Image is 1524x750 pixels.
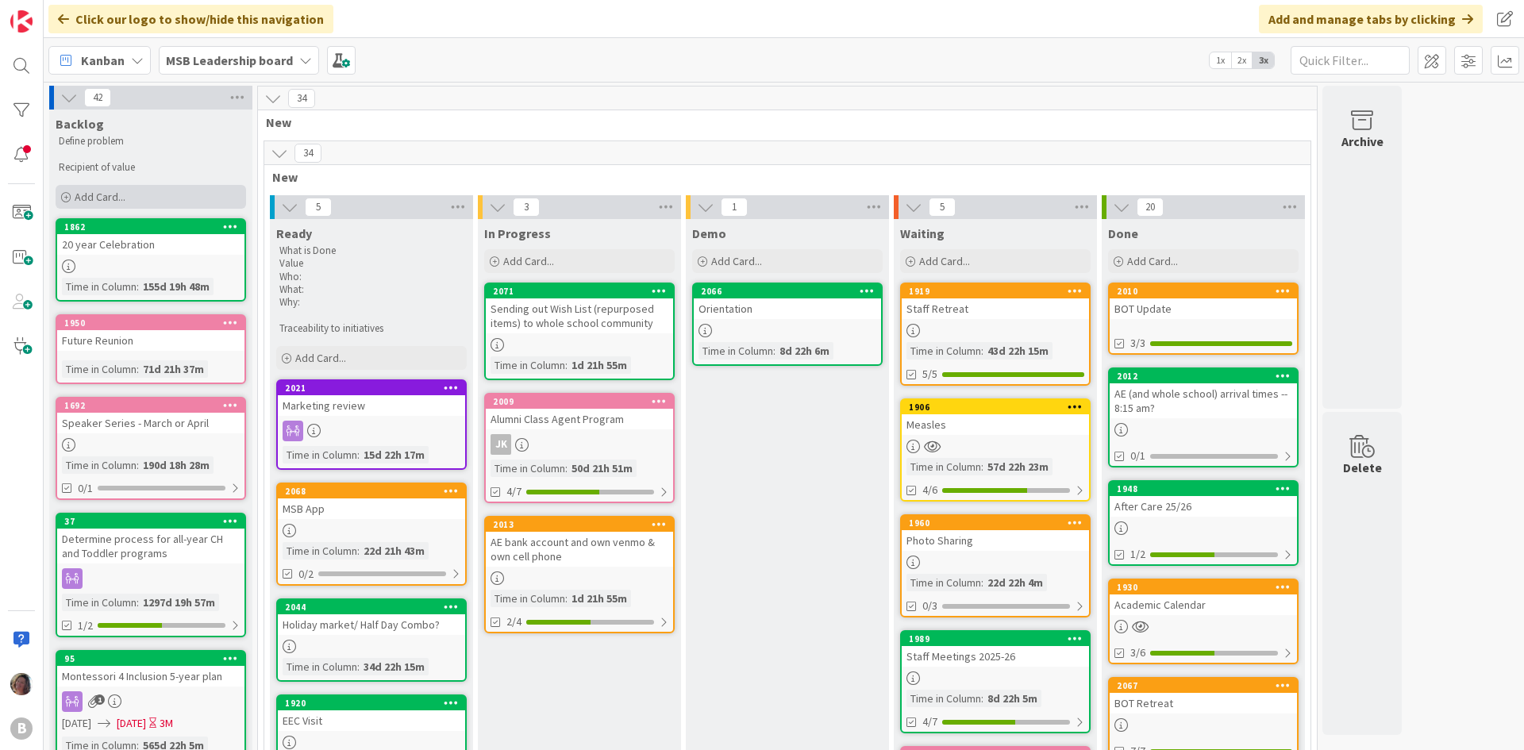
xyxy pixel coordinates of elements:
[285,602,465,613] div: 2044
[568,356,631,374] div: 1d 21h 55m
[285,383,465,394] div: 2021
[484,283,675,380] a: 2071Sending out Wish List (repurposed items) to whole school communityTime in Column:1d 21h 55m
[902,646,1089,667] div: Staff Meetings 2025-26
[57,220,244,234] div: 1862
[983,458,1053,475] div: 57d 22h 23m
[57,666,244,687] div: Montessori 4 Inclusion 5-year plan
[983,342,1053,360] div: 43d 22h 15m
[57,398,244,413] div: 1692
[1343,458,1382,477] div: Delete
[486,284,673,298] div: 2071
[1117,371,1297,382] div: 2012
[279,244,464,257] p: What is Done
[64,221,244,233] div: 1862
[1108,225,1138,241] span: Done
[568,590,631,607] div: 1d 21h 55m
[10,673,33,695] img: LS
[10,717,33,740] div: B
[285,486,465,497] div: 2068
[906,690,981,707] div: Time in Column
[1110,298,1297,319] div: BOT Update
[909,402,1089,413] div: 1906
[276,598,467,682] a: 2044Holiday market/ Half Day Combo?Time in Column:34d 22h 15m
[906,342,981,360] div: Time in Column
[272,169,1291,185] span: New
[160,715,173,732] div: 3M
[486,517,673,567] div: 2013AE bank account and own venmo & own cell phone
[922,482,937,498] span: 4/6
[1137,198,1164,217] span: 20
[929,198,956,217] span: 5
[64,516,244,527] div: 37
[900,225,945,241] span: Waiting
[484,516,675,633] a: 2013AE bank account and own venmo & own cell phoneTime in Column:1d 21h 55m2/4
[711,254,762,268] span: Add Card...
[1231,52,1253,68] span: 2x
[900,398,1091,502] a: 1906MeaslesTime in Column:57d 22h 23m4/6
[57,316,244,330] div: 1950
[909,286,1089,297] div: 1919
[278,696,465,731] div: 1920EEC Visit
[1117,680,1297,691] div: 2067
[698,342,773,360] div: Time in Column
[276,225,312,241] span: Ready
[1117,582,1297,593] div: 1930
[360,446,429,463] div: 15d 22h 17m
[139,278,214,295] div: 155d 19h 48m
[137,594,139,611] span: :
[484,393,675,503] a: 2009Alumni Class Agent ProgramJKTime in Column:50d 21h 51m4/7
[84,88,111,107] span: 42
[486,394,673,409] div: 2009
[1110,580,1297,594] div: 1930
[906,458,981,475] div: Time in Column
[1110,383,1297,418] div: AE (and whole school) arrival times -- 8:15 am?
[357,658,360,675] span: :
[486,517,673,532] div: 2013
[1130,644,1145,661] span: 3/6
[1110,284,1297,298] div: 2010
[360,658,429,675] div: 34d 22h 15m
[357,542,360,560] span: :
[902,632,1089,646] div: 1989
[902,516,1089,551] div: 1960Photo Sharing
[983,690,1041,707] div: 8d 22h 5m
[568,460,637,477] div: 50d 21h 51m
[1110,679,1297,713] div: 2067BOT Retreat
[486,409,673,429] div: Alumni Class Agent Program
[81,51,125,70] span: Kanban
[276,483,467,586] a: 2068MSB AppTime in Column:22d 21h 43m0/2
[484,225,551,241] span: In Progress
[57,413,244,433] div: Speaker Series - March or April
[278,381,465,416] div: 2021Marketing review
[902,284,1089,319] div: 1919Staff Retreat
[62,456,137,474] div: Time in Column
[694,298,881,319] div: Orientation
[1110,594,1297,615] div: Academic Calendar
[57,316,244,351] div: 1950Future Reunion
[493,519,673,530] div: 2013
[981,458,983,475] span: :
[493,396,673,407] div: 2009
[57,220,244,255] div: 186220 year Celebration
[1108,480,1299,566] a: 1948After Care 25/261/2
[1110,482,1297,517] div: 1948After Care 25/26
[922,713,937,730] span: 4/7
[279,271,464,283] p: Who:
[357,446,360,463] span: :
[278,484,465,519] div: 2068MSB App
[1110,693,1297,713] div: BOT Retreat
[294,144,321,163] span: 34
[565,590,568,607] span: :
[694,284,881,298] div: 2066
[56,314,246,384] a: 1950Future ReunionTime in Column:71d 21h 37m
[491,590,565,607] div: Time in Column
[491,434,511,455] div: JK
[285,698,465,709] div: 1920
[62,278,137,295] div: Time in Column
[565,460,568,477] span: :
[64,653,244,664] div: 95
[486,532,673,567] div: AE bank account and own venmo & own cell phone
[94,694,105,705] span: 1
[283,542,357,560] div: Time in Column
[902,400,1089,435] div: 1906Measles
